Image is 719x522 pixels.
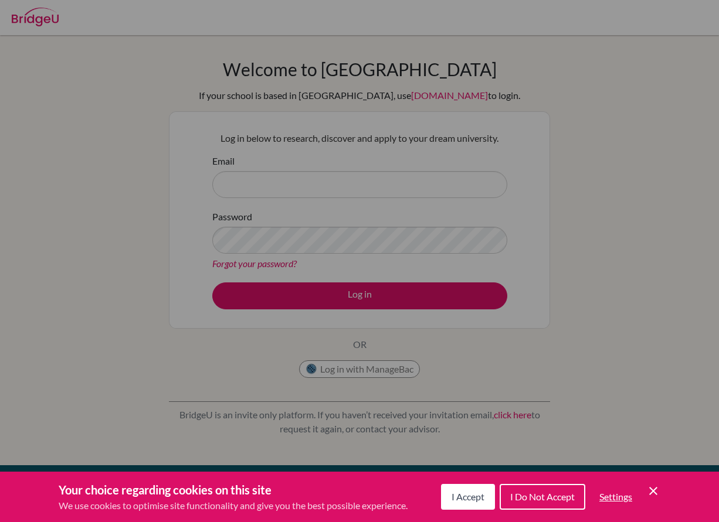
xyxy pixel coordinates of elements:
[441,484,495,510] button: I Accept
[646,484,660,498] button: Save and close
[590,485,642,509] button: Settings
[510,491,575,502] span: I Do Not Accept
[500,484,585,510] button: I Do Not Accept
[452,491,484,502] span: I Accept
[59,499,408,513] p: We use cookies to optimise site functionality and give you the best possible experience.
[59,481,408,499] h3: Your choice regarding cookies on this site
[599,491,632,502] span: Settings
